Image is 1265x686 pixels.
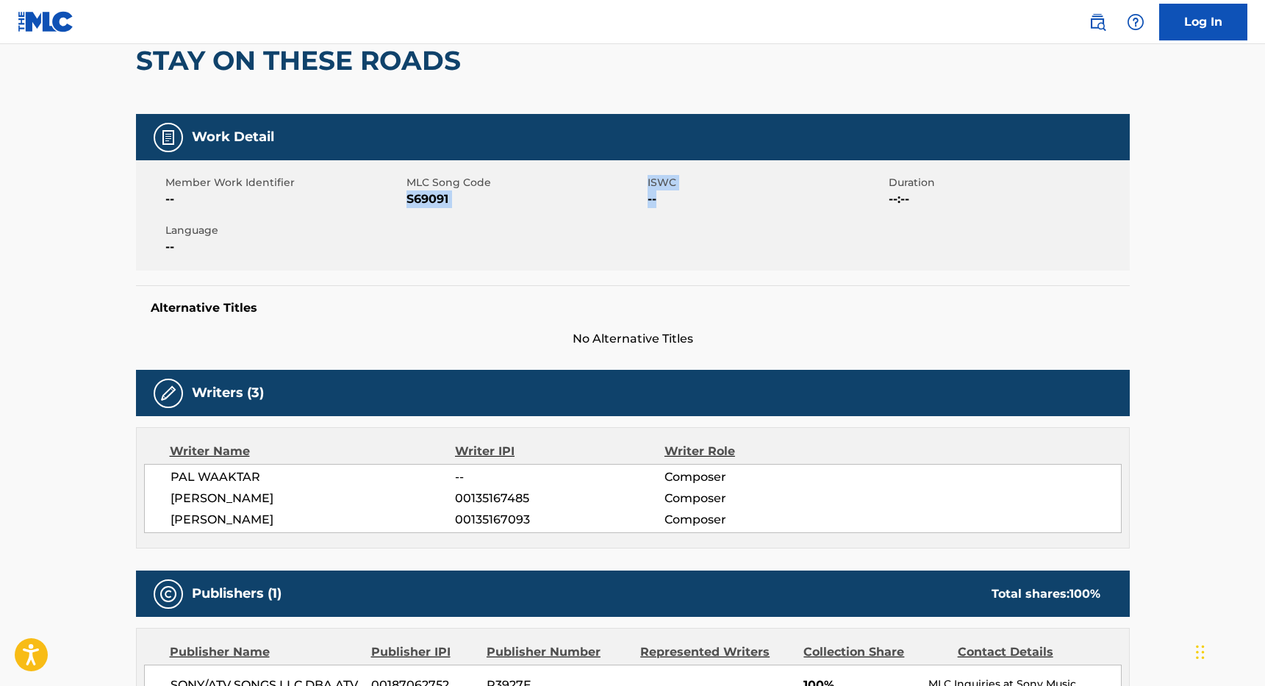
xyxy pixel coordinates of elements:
[160,585,177,603] img: Publishers
[648,190,885,208] span: --
[1191,615,1265,686] iframe: Chat Widget
[455,490,664,507] span: 00135167485
[170,643,360,661] div: Publisher Name
[18,11,74,32] img: MLC Logo
[160,129,177,146] img: Work Detail
[455,468,664,486] span: --
[151,301,1115,315] h5: Alternative Titles
[136,330,1130,348] span: No Alternative Titles
[165,223,403,238] span: Language
[171,511,456,529] span: [PERSON_NAME]
[406,190,644,208] span: S69091
[160,385,177,402] img: Writers
[1083,7,1112,37] a: Public Search
[889,175,1126,190] span: Duration
[640,643,792,661] div: Represented Writers
[406,175,644,190] span: MLC Song Code
[648,175,885,190] span: ISWC
[192,385,264,401] h5: Writers (3)
[664,511,855,529] span: Composer
[171,468,456,486] span: PAL WAAKTAR
[136,44,468,77] h2: STAY ON THESE ROADS
[664,443,855,460] div: Writer Role
[958,643,1100,661] div: Contact Details
[992,585,1100,603] div: Total shares:
[1089,13,1106,31] img: search
[1159,4,1247,40] a: Log In
[165,190,403,208] span: --
[165,175,403,190] span: Member Work Identifier
[1127,13,1144,31] img: help
[889,190,1126,208] span: --:--
[165,238,403,256] span: --
[170,443,456,460] div: Writer Name
[664,468,855,486] span: Composer
[371,643,476,661] div: Publisher IPI
[455,511,664,529] span: 00135167093
[1121,7,1150,37] div: Help
[455,443,664,460] div: Writer IPI
[1069,587,1100,601] span: 100 %
[1196,630,1205,674] div: Drag
[664,490,855,507] span: Composer
[192,129,274,146] h5: Work Detail
[487,643,629,661] div: Publisher Number
[192,585,282,602] h5: Publishers (1)
[803,643,946,661] div: Collection Share
[171,490,456,507] span: [PERSON_NAME]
